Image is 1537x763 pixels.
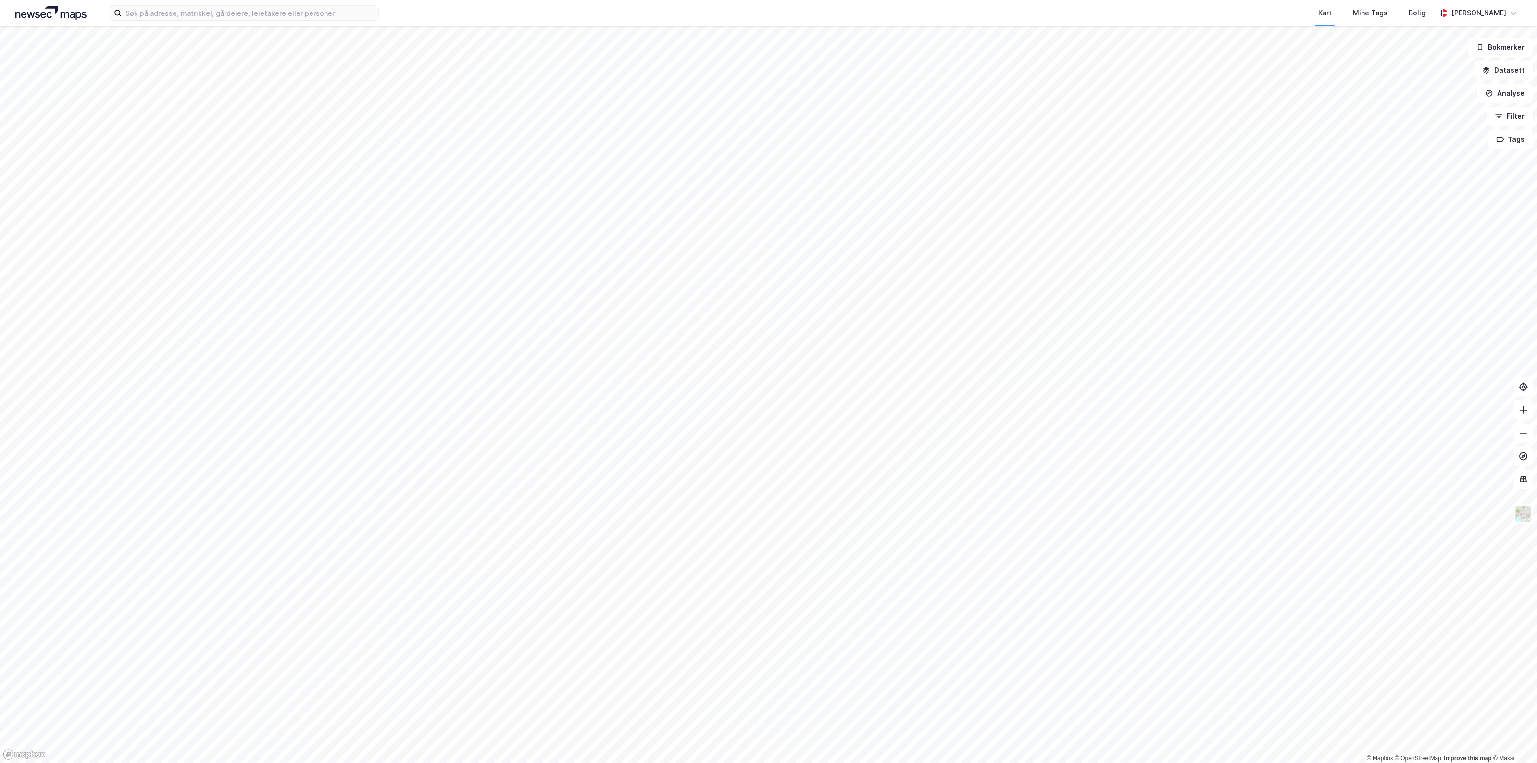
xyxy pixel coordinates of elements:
img: Z [1514,505,1533,523]
button: Filter [1487,107,1533,126]
iframe: Chat Widget [1489,717,1537,763]
div: Bolig [1409,7,1425,19]
div: Mine Tags [1353,7,1387,19]
div: [PERSON_NAME] [1451,7,1506,19]
div: Kart [1318,7,1332,19]
button: Tags [1488,130,1533,149]
button: Analyse [1477,84,1533,103]
a: Mapbox [1367,755,1393,762]
a: OpenStreetMap [1395,755,1442,762]
img: logo.a4113a55bc3d86da70a041830d287a7e.svg [15,6,87,20]
button: Datasett [1475,61,1533,80]
input: Søk på adresse, matrikkel, gårdeiere, leietakere eller personer [122,6,378,20]
a: Improve this map [1444,755,1492,762]
a: Mapbox homepage [3,749,45,760]
button: Bokmerker [1468,38,1533,57]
